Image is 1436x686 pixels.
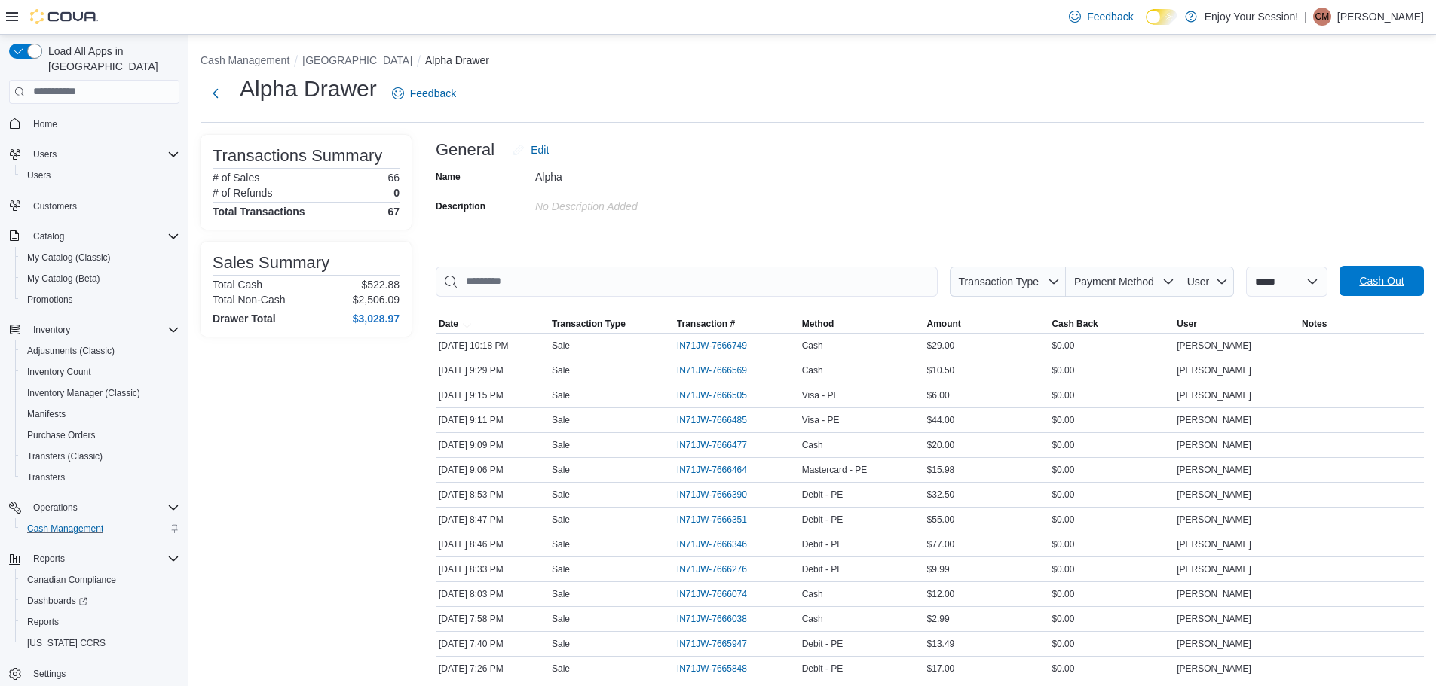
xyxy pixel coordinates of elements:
[677,414,747,426] span: IN71JW-7666485
[21,291,79,309] a: Promotions
[21,520,109,538] a: Cash Management
[21,520,179,538] span: Cash Management
[1049,315,1174,333] button: Cash Back
[27,471,65,483] span: Transfers
[677,563,747,575] span: IN71JW-7666276
[1049,560,1174,578] div: $0.00
[15,404,185,425] button: Manifests
[1049,411,1174,429] div: $0.00
[1049,635,1174,653] div: $0.00
[552,514,570,526] p: Sale
[552,439,570,451] p: Sale
[33,200,77,212] span: Customers
[802,613,823,625] span: Cash
[927,389,950,401] span: $6.00
[552,414,570,426] p: Sale
[240,74,377,104] h1: Alpha Drawer
[552,389,570,401] p: Sale
[436,411,549,429] div: [DATE] 9:11 PM
[386,78,462,108] a: Feedback
[27,665,72,683] a: Settings
[21,613,179,631] span: Reports
[436,585,549,603] div: [DATE] 8:03 PM
[436,535,549,553] div: [DATE] 8:46 PM
[27,227,70,245] button: Catalog
[436,635,549,653] div: [DATE] 7:40 PM
[677,514,747,526] span: IN71JW-7666351
[927,514,955,526] span: $55.00
[552,464,570,476] p: Sale
[552,489,570,501] p: Sale
[552,364,570,377] p: Sale
[27,321,76,339] button: Inventory
[439,318,458,330] span: Date
[1146,25,1147,26] span: Dark Mode
[677,461,762,479] button: IN71JW-7666464
[802,340,823,352] span: Cash
[1313,8,1331,26] div: Christina Mitchell
[3,226,185,247] button: Catalog
[213,147,382,165] h3: Transactions Summary
[677,635,762,653] button: IN71JW-7665947
[927,340,955,352] span: $29.00
[27,115,63,133] a: Home
[33,118,57,130] span: Home
[15,361,185,383] button: Inventory Count
[1177,538,1251,550] span: [PERSON_NAME]
[213,172,259,184] h6: # of Sales
[1177,414,1251,426] span: [PERSON_NAME]
[42,44,179,74] span: Load All Apps in [GEOGRAPHIC_DATA]
[436,337,549,355] div: [DATE] 10:18 PM
[27,550,71,568] button: Reports
[410,86,456,101] span: Feedback
[21,468,71,486] a: Transfers
[33,324,70,336] span: Inventory
[21,405,179,423] span: Manifests
[677,610,762,628] button: IN71JW-7666038
[927,364,955,377] span: $10.50
[387,172,400,184] p: 66
[552,613,570,625] p: Sale
[213,313,276,325] h4: Drawer Total
[1063,2,1139,32] a: Feedback
[27,366,91,378] span: Inventory Count
[1049,535,1174,553] div: $0.00
[213,279,262,291] h6: Total Cash
[21,426,179,444] span: Purchase Orders
[21,363,179,381] span: Inventory Count
[1177,340,1251,352] span: [PERSON_NAME]
[802,514,844,526] span: Debit - PE
[1049,386,1174,404] div: $0.00
[27,550,179,568] span: Reports
[1359,273,1404,288] span: Cash Out
[927,663,955,675] span: $17.00
[15,289,185,310] button: Promotions
[33,148,57,160] span: Users
[21,166,57,184] a: Users
[393,187,400,199] p: 0
[436,171,461,183] label: Name
[927,563,950,575] span: $9.99
[3,319,185,340] button: Inventory
[950,267,1066,297] button: Transaction Type
[1302,318,1327,330] span: Notes
[33,668,66,680] span: Settings
[213,206,305,218] h4: Total Transactions
[21,426,102,444] a: Purchase Orders
[21,447,109,465] a: Transfers (Classic)
[1049,610,1174,628] div: $0.00
[802,588,823,600] span: Cash
[1049,337,1174,355] div: $0.00
[302,54,412,66] button: [GEOGRAPHIC_DATA]
[1049,486,1174,504] div: $0.00
[927,414,955,426] span: $44.00
[1177,663,1251,675] span: [PERSON_NAME]
[507,135,555,165] button: Edit
[361,279,400,291] p: $522.88
[674,315,799,333] button: Transaction #
[1146,9,1177,25] input: Dark Mode
[677,364,747,377] span: IN71JW-7666569
[1177,638,1251,650] span: [PERSON_NAME]
[1177,514,1251,526] span: [PERSON_NAME]
[27,616,59,628] span: Reports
